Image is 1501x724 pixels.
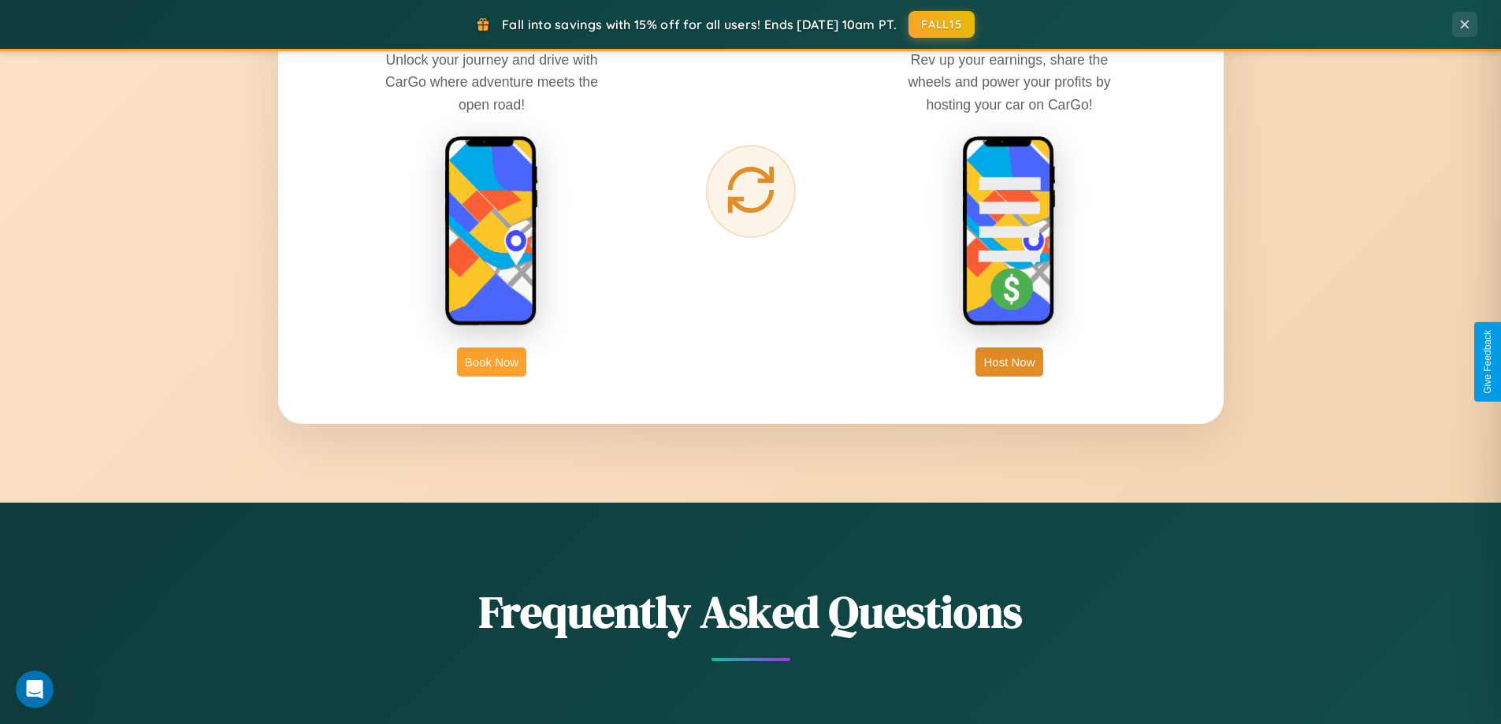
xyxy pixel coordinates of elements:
p: Unlock your journey and drive with CarGo where adventure meets the open road! [373,49,610,115]
iframe: Intercom live chat [16,670,54,708]
div: Give Feedback [1482,330,1493,394]
button: Host Now [975,347,1042,377]
button: FALL15 [908,11,975,38]
span: Fall into savings with 15% off for all users! Ends [DATE] 10am PT. [502,17,897,32]
p: Rev up your earnings, share the wheels and power your profits by hosting your car on CarGo! [891,49,1128,115]
img: host phone [962,136,1057,328]
h2: Frequently Asked Questions [278,581,1224,642]
button: Book Now [457,347,526,377]
img: rent phone [444,136,539,328]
